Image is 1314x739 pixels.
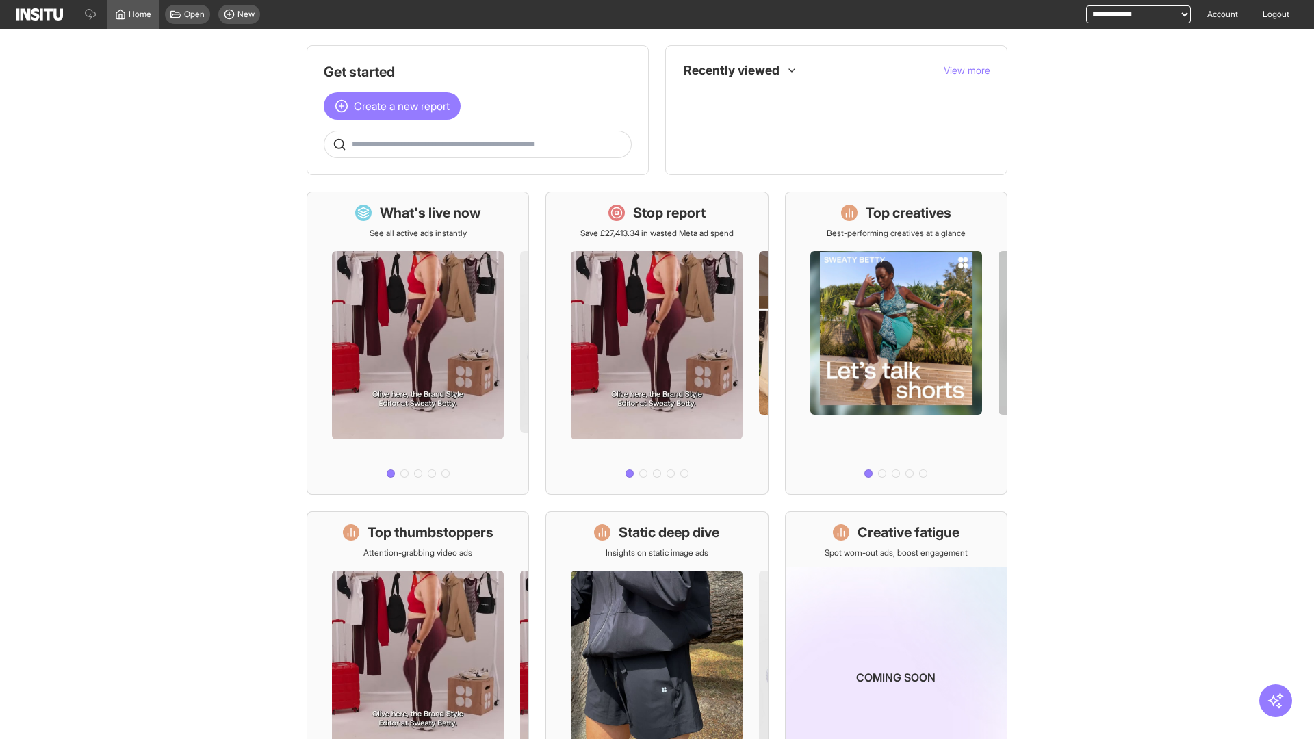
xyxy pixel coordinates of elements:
h1: Top thumbstoppers [368,523,493,542]
a: What's live nowSee all active ads instantly [307,192,529,495]
h1: Static deep dive [619,523,719,542]
p: Attention-grabbing video ads [363,547,472,558]
a: Stop reportSave £27,413.34 in wasted Meta ad spend [545,192,768,495]
button: Create a new report [324,92,461,120]
span: View more [944,64,990,76]
a: Top creativesBest-performing creatives at a glance [785,192,1007,495]
h1: Top creatives [866,203,951,222]
span: Open [184,9,205,20]
span: Create a new report [354,98,450,114]
span: New [237,9,255,20]
img: Logo [16,8,63,21]
p: Save £27,413.34 in wasted Meta ad spend [580,228,734,239]
p: Best-performing creatives at a glance [827,228,966,239]
span: Home [129,9,151,20]
p: See all active ads instantly [370,228,467,239]
h1: Get started [324,62,632,81]
h1: What's live now [380,203,481,222]
p: Insights on static image ads [606,547,708,558]
button: View more [944,64,990,77]
h1: Stop report [633,203,706,222]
